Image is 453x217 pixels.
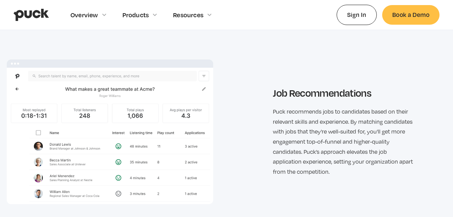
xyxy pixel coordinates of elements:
[70,11,98,19] div: Overview
[273,107,413,177] p: Puck recommends jobs to candidates based on their relevant skills and experience. By matching can...
[173,11,203,19] div: Resources
[273,87,413,99] h3: Job Recommendations
[337,5,377,25] a: Sign In
[122,11,149,19] div: Products
[382,5,440,24] a: Book a Demo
